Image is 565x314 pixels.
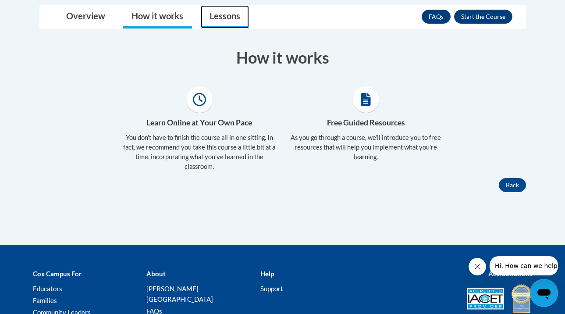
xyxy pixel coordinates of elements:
a: How it works [123,5,192,29]
a: FAQs [422,10,451,24]
a: Support [260,285,283,293]
button: Enroll [454,10,512,24]
iframe: Button to launch messaging window [530,279,558,307]
h4: Learn Online at Your Own Pace [123,117,276,128]
a: Families [33,296,57,304]
a: Lessons [201,5,249,29]
img: IDA® Accredited [511,283,533,314]
img: Accredited IACET® Provider [467,288,504,310]
b: Accreditations [488,270,533,278]
a: [PERSON_NAME][GEOGRAPHIC_DATA] [146,285,213,303]
iframe: Message from company [490,256,558,275]
b: Cox Campus For [33,270,82,278]
button: Back [499,178,526,192]
a: Overview [57,5,114,29]
b: About [146,270,166,278]
a: Educators [33,285,62,293]
p: As you go through a course, we’ll introduce you to free resources that will help you implement wh... [289,133,443,162]
h3: How it works [39,46,526,68]
span: Hi. How can we help? [5,6,71,13]
b: Help [260,270,274,278]
h4: Free Guided Resources [289,117,443,128]
iframe: Close message [469,258,486,275]
p: You don’t have to finish the course all in one sitting. In fact, we recommend you take this cours... [123,133,276,171]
